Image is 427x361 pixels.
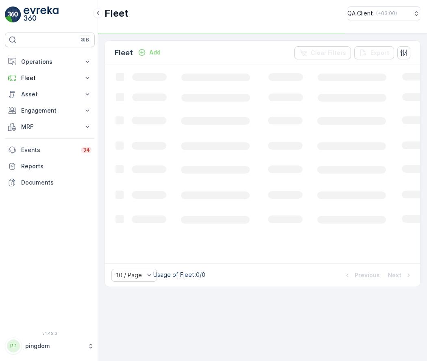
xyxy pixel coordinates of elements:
[83,147,90,153] p: 34
[21,123,78,131] p: MRF
[354,46,394,59] button: Export
[5,54,95,70] button: Operations
[25,342,83,350] p: pingdom
[294,46,351,59] button: Clear Filters
[115,47,133,59] p: Fleet
[5,158,95,174] a: Reports
[21,178,91,187] p: Documents
[81,37,89,43] p: ⌘B
[105,7,129,20] p: Fleet
[5,331,95,336] span: v 1.49.3
[5,102,95,119] button: Engagement
[376,10,397,17] p: ( +03:00 )
[5,337,95,354] button: PPpingdom
[370,49,389,57] p: Export
[388,271,401,279] p: Next
[24,7,59,23] img: logo_light-DOdMpM7g.png
[21,146,76,154] p: Events
[5,174,95,191] a: Documents
[21,58,78,66] p: Operations
[5,7,21,23] img: logo
[21,74,78,82] p: Fleet
[347,7,420,20] button: QA Client(+03:00)
[149,48,161,57] p: Add
[153,271,205,279] p: Usage of Fleet : 0/0
[21,107,78,115] p: Engagement
[21,90,78,98] p: Asset
[5,142,95,158] a: Events34
[135,48,164,57] button: Add
[5,86,95,102] button: Asset
[347,9,373,17] p: QA Client
[5,70,95,86] button: Fleet
[355,271,380,279] p: Previous
[311,49,346,57] p: Clear Filters
[7,339,20,352] div: PP
[387,270,414,280] button: Next
[21,162,91,170] p: Reports
[342,270,381,280] button: Previous
[5,119,95,135] button: MRF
